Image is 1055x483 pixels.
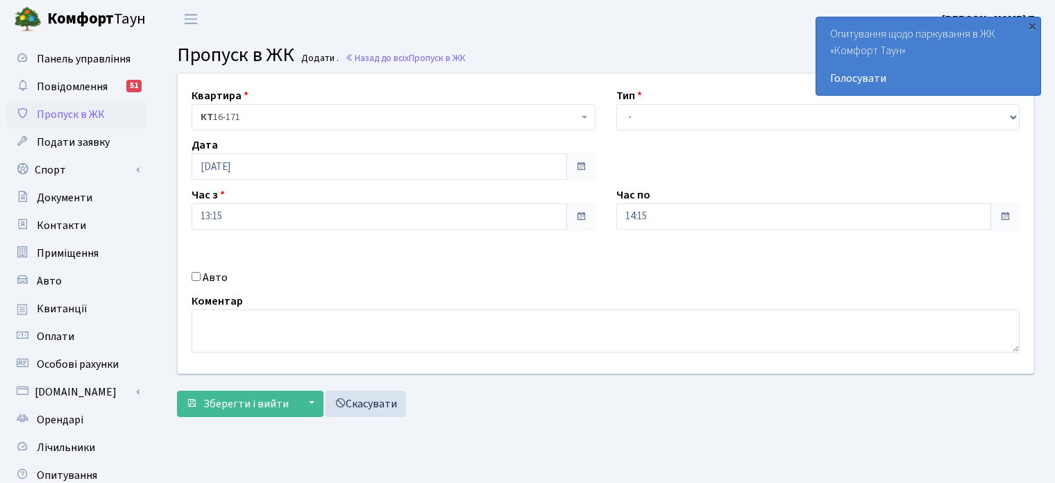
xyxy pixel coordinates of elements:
[816,17,1040,95] div: Опитування щодо паркування в ЖК «Комфорт Таун»
[192,137,218,153] label: Дата
[37,412,83,427] span: Орендарі
[7,267,146,295] a: Авто
[192,104,596,130] span: <b>КТ</b>&nbsp;&nbsp;&nbsp;&nbsp;16-171
[326,391,406,417] a: Скасувати
[37,357,119,372] span: Особові рахунки
[7,156,146,184] a: Спорт
[7,73,146,101] a: Повідомлення51
[7,406,146,434] a: Орендарі
[830,70,1027,87] a: Голосувати
[37,79,108,94] span: Повідомлення
[37,273,62,289] span: Авто
[7,378,146,406] a: [DOMAIN_NAME]
[7,295,146,323] a: Квитанції
[37,51,130,67] span: Панель управління
[409,51,466,65] span: Пропуск в ЖК
[192,293,243,310] label: Коментар
[7,184,146,212] a: Документи
[37,440,95,455] span: Лічильники
[174,8,208,31] button: Переключити навігацію
[298,53,339,65] small: Додати .
[942,11,1038,28] a: [PERSON_NAME] П.
[126,80,142,92] div: 51
[203,396,289,412] span: Зберегти і вийти
[201,110,213,124] b: КТ
[47,8,114,30] b: Комфорт
[37,246,99,261] span: Приміщення
[7,212,146,239] a: Контакти
[14,6,42,33] img: logo.png
[7,128,146,156] a: Подати заявку
[192,187,225,203] label: Час з
[7,45,146,73] a: Панель управління
[47,8,146,31] span: Таун
[616,187,650,203] label: Час по
[7,239,146,267] a: Приміщення
[177,391,298,417] button: Зберегти і вийти
[616,87,642,104] label: Тип
[177,41,294,69] span: Пропуск в ЖК
[192,87,248,104] label: Квартира
[37,218,86,233] span: Контакти
[7,350,146,378] a: Особові рахунки
[7,101,146,128] a: Пропуск в ЖК
[37,301,87,316] span: Квитанції
[37,107,105,122] span: Пропуск в ЖК
[37,468,97,483] span: Опитування
[1025,19,1039,33] div: ×
[37,329,74,344] span: Оплати
[201,110,578,124] span: <b>КТ</b>&nbsp;&nbsp;&nbsp;&nbsp;16-171
[942,12,1038,27] b: [PERSON_NAME] П.
[203,269,228,286] label: Авто
[345,51,466,65] a: Назад до всіхПропуск в ЖК
[37,190,92,205] span: Документи
[7,323,146,350] a: Оплати
[37,135,110,150] span: Подати заявку
[7,434,146,461] a: Лічильники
